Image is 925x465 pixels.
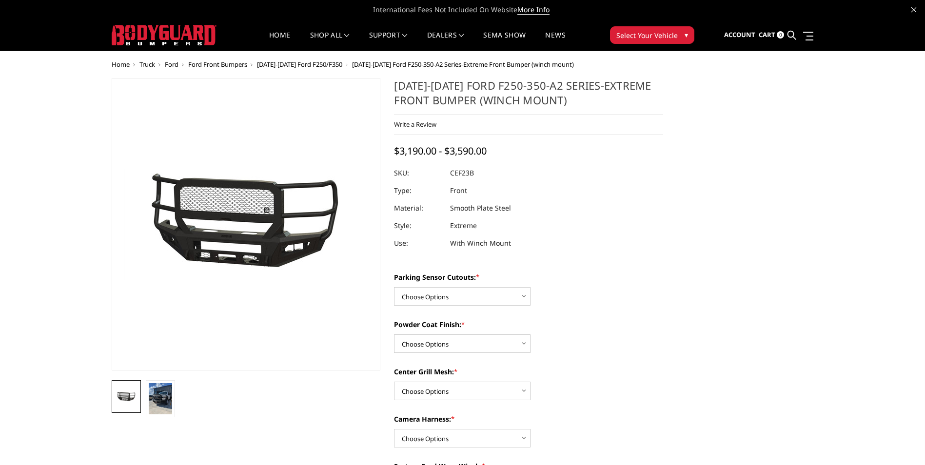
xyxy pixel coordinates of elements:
[450,217,477,234] dd: Extreme
[112,78,381,370] a: 2023-2025 Ford F250-350-A2 Series-Extreme Front Bumper (winch mount)
[112,60,130,69] a: Home
[394,414,663,424] label: Camera Harness:
[394,199,443,217] dt: Material:
[188,60,247,69] a: Ford Front Bumpers
[777,31,784,39] span: 0
[610,26,694,44] button: Select Your Vehicle
[165,60,178,69] a: Ford
[724,30,755,39] span: Account
[149,383,172,414] img: 2023-2025 Ford F250-350-A2 Series-Extreme Front Bumper (winch mount)
[394,164,443,182] dt: SKU:
[724,22,755,48] a: Account
[369,32,408,51] a: Support
[139,60,155,69] a: Truck
[427,32,464,51] a: Dealers
[394,234,443,252] dt: Use:
[450,234,511,252] dd: With Winch Mount
[450,182,467,199] dd: Front
[394,367,663,377] label: Center Grill Mesh:
[352,60,574,69] span: [DATE]-[DATE] Ford F250-350-A2 Series-Extreme Front Bumper (winch mount)
[115,391,138,402] img: 2023-2025 Ford F250-350-A2 Series-Extreme Front Bumper (winch mount)
[394,217,443,234] dt: Style:
[112,25,216,45] img: BODYGUARD BUMPERS
[269,32,290,51] a: Home
[517,5,550,15] a: More Info
[394,319,663,329] label: Powder Coat Finish:
[394,182,443,199] dt: Type:
[394,144,487,157] span: $3,190.00 - $3,590.00
[394,78,663,115] h1: [DATE]-[DATE] Ford F250-350-A2 Series-Extreme Front Bumper (winch mount)
[545,32,565,51] a: News
[257,60,342,69] a: [DATE]-[DATE] Ford F250/F350
[450,199,511,217] dd: Smooth Plate Steel
[394,120,436,129] a: Write a Review
[759,30,775,39] span: Cart
[450,164,474,182] dd: CEF23B
[616,30,678,40] span: Select Your Vehicle
[394,272,663,282] label: Parking Sensor Cutouts:
[685,30,688,40] span: ▾
[483,32,526,51] a: SEMA Show
[310,32,350,51] a: shop all
[759,22,784,48] a: Cart 0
